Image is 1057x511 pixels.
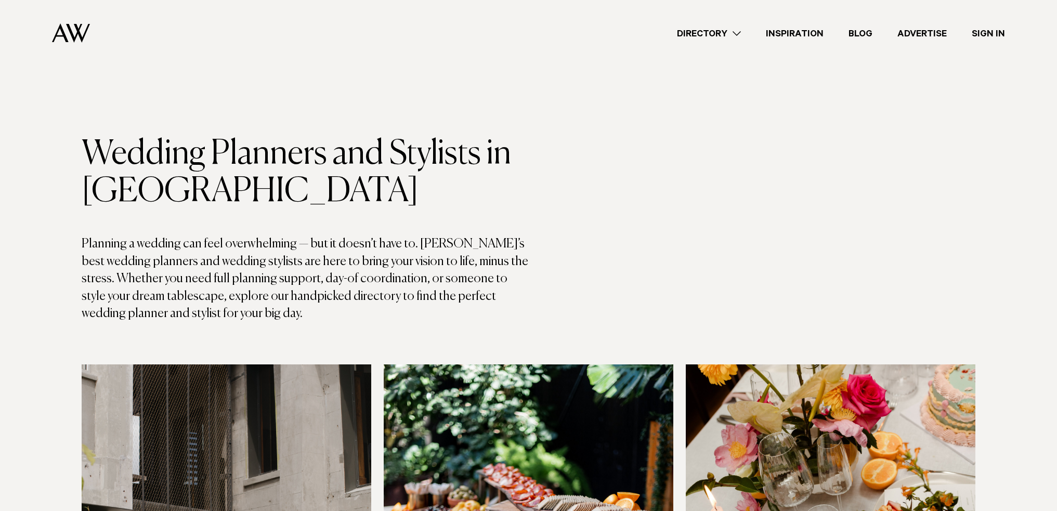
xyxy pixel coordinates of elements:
a: Blog [836,27,885,41]
h1: Wedding Planners and Stylists in [GEOGRAPHIC_DATA] [82,136,529,211]
a: Advertise [885,27,959,41]
img: Auckland Weddings Logo [52,23,90,43]
p: Planning a wedding can feel overwhelming — but it doesn’t have to. [PERSON_NAME]’s best wedding p... [82,235,529,323]
a: Inspiration [753,27,836,41]
a: Sign In [959,27,1017,41]
a: Directory [664,27,753,41]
